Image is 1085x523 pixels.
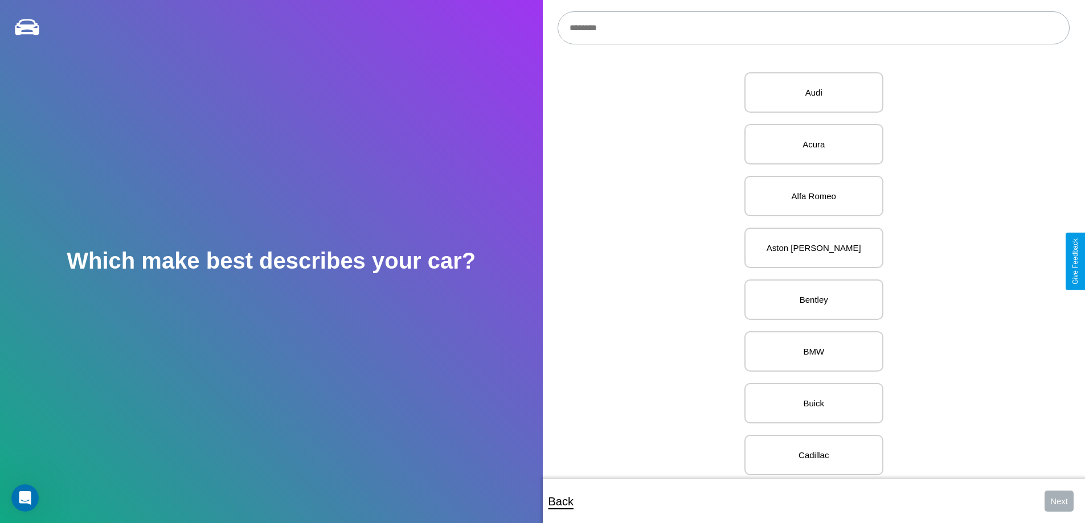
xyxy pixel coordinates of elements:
[757,447,871,463] p: Cadillac
[757,85,871,100] p: Audi
[757,344,871,359] p: BMW
[757,188,871,204] p: Alfa Romeo
[67,248,476,274] h2: Which make best describes your car?
[757,292,871,307] p: Bentley
[1045,491,1074,512] button: Next
[548,491,574,512] p: Back
[757,240,871,256] p: Aston [PERSON_NAME]
[1071,238,1079,285] div: Give Feedback
[11,484,39,512] iframe: Intercom live chat
[757,137,871,152] p: Acura
[757,396,871,411] p: Buick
